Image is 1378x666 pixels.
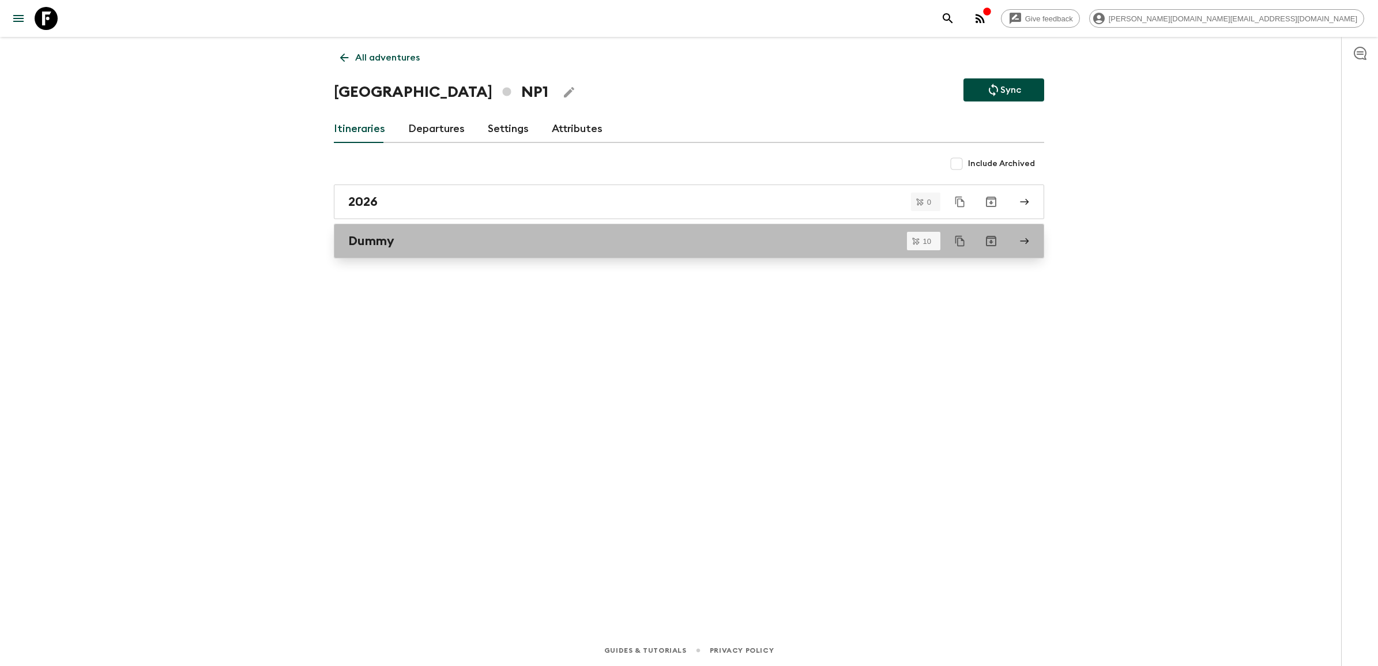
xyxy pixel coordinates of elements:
[1089,9,1364,28] div: [PERSON_NAME][DOMAIN_NAME][EMAIL_ADDRESS][DOMAIN_NAME]
[710,644,774,657] a: Privacy Policy
[980,190,1003,213] button: Archive
[936,7,959,30] button: search adventures
[488,115,529,143] a: Settings
[355,51,420,65] p: All adventures
[334,224,1044,258] a: Dummy
[920,198,938,206] span: 0
[1000,83,1021,97] p: Sync
[1001,9,1080,28] a: Give feedback
[334,115,385,143] a: Itineraries
[348,194,378,209] h2: 2026
[980,229,1003,253] button: Archive
[334,185,1044,219] a: 2026
[916,238,938,245] span: 10
[7,7,30,30] button: menu
[968,158,1035,170] span: Include Archived
[558,81,581,104] button: Edit Adventure Title
[950,191,970,212] button: Duplicate
[334,46,426,69] a: All adventures
[552,115,603,143] a: Attributes
[1019,14,1079,23] span: Give feedback
[604,644,687,657] a: Guides & Tutorials
[408,115,465,143] a: Departures
[348,234,394,249] h2: Dummy
[963,78,1044,101] button: Sync adventure departures to the booking engine
[950,231,970,251] button: Duplicate
[1102,14,1364,23] span: [PERSON_NAME][DOMAIN_NAME][EMAIL_ADDRESS][DOMAIN_NAME]
[334,81,548,104] h1: [GEOGRAPHIC_DATA] NP1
